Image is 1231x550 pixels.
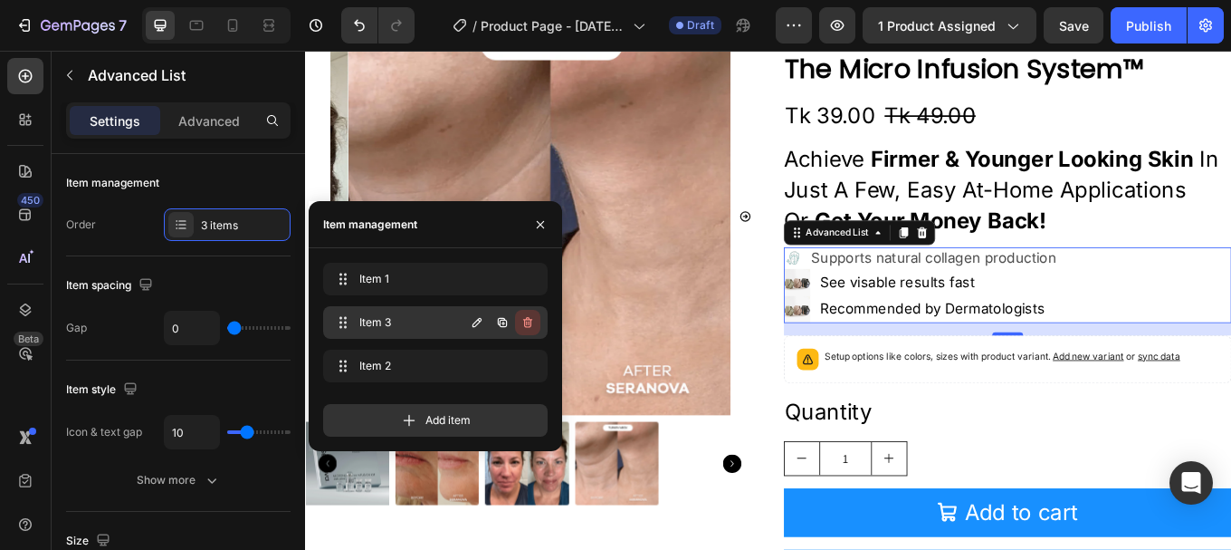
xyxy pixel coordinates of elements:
[584,206,664,222] div: Advanced List
[1126,16,1171,35] div: Publish
[178,111,240,130] p: Advanced
[14,474,36,496] button: Carousel Back Arrow
[977,352,1026,365] span: sync data
[877,352,960,365] span: Add new variant
[66,424,142,440] div: Icon & text gap
[66,217,96,233] div: Order
[359,314,462,331] span: Item 3
[663,112,1042,143] strong: firmer & younger looking skin
[593,233,883,254] p: Supports natural collagen production
[66,274,157,298] div: Item spacing
[664,459,705,498] button: increment
[603,293,883,314] p: Recommended by Dermatologists
[1059,18,1089,34] span: Save
[878,16,996,35] span: 1 product assigned
[323,217,417,233] div: Item management
[601,259,884,284] div: Rich Text Editor. Editing area: main
[561,111,1087,217] p: Achieve in just a few, easy at-home applications or
[17,193,43,207] div: 450
[359,271,504,287] span: Item 1
[591,231,884,256] div: Rich Text Editor. Editing area: main
[561,256,593,288] img: image_demo.jpg
[472,16,477,35] span: /
[7,7,135,43] button: 7
[359,358,504,374] span: Item 2
[509,188,523,202] button: Carousel Next Arrow
[687,17,714,34] span: Draft
[561,233,583,255] img: gempages_585963531241784093-5adf8663-763e-44f1-b236-ddcda1367a3c.svg
[561,57,671,96] div: Tk 39.00
[66,320,87,336] div: Gap
[561,405,1087,444] div: Quantity
[562,459,603,498] button: decrement
[597,184,869,215] strong: get your money back!
[678,57,788,96] div: Tk 49.00
[481,16,625,35] span: Product Page - [DATE] 19:23:46
[601,291,884,315] div: Rich Text Editor. Editing area: main
[425,412,471,429] span: Add item
[66,464,291,497] button: Show more
[603,261,883,282] p: See visable results fast
[1169,461,1213,505] div: Open Intercom Messenger
[341,7,415,43] div: Undo/Redo
[863,7,1036,43] button: 1 product assigned
[960,352,1026,365] span: or
[305,51,1231,550] iframe: Design area
[66,378,141,402] div: Item style
[165,416,219,449] input: Auto
[88,64,283,86] p: Advanced List
[201,217,286,234] div: 3 items
[609,350,1026,368] p: Setup options like colors, sizes with product variant.
[490,474,511,496] button: Carousel Next Arrow
[119,14,127,36] p: 7
[603,459,664,498] input: quantity
[90,111,140,130] p: Settings
[165,312,219,344] input: Auto
[14,332,43,346] div: Beta
[66,175,159,191] div: Item management
[1044,7,1103,43] button: Save
[137,471,221,489] div: Show more
[1111,7,1187,43] button: Publish
[561,288,593,320] img: image_demo.jpg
